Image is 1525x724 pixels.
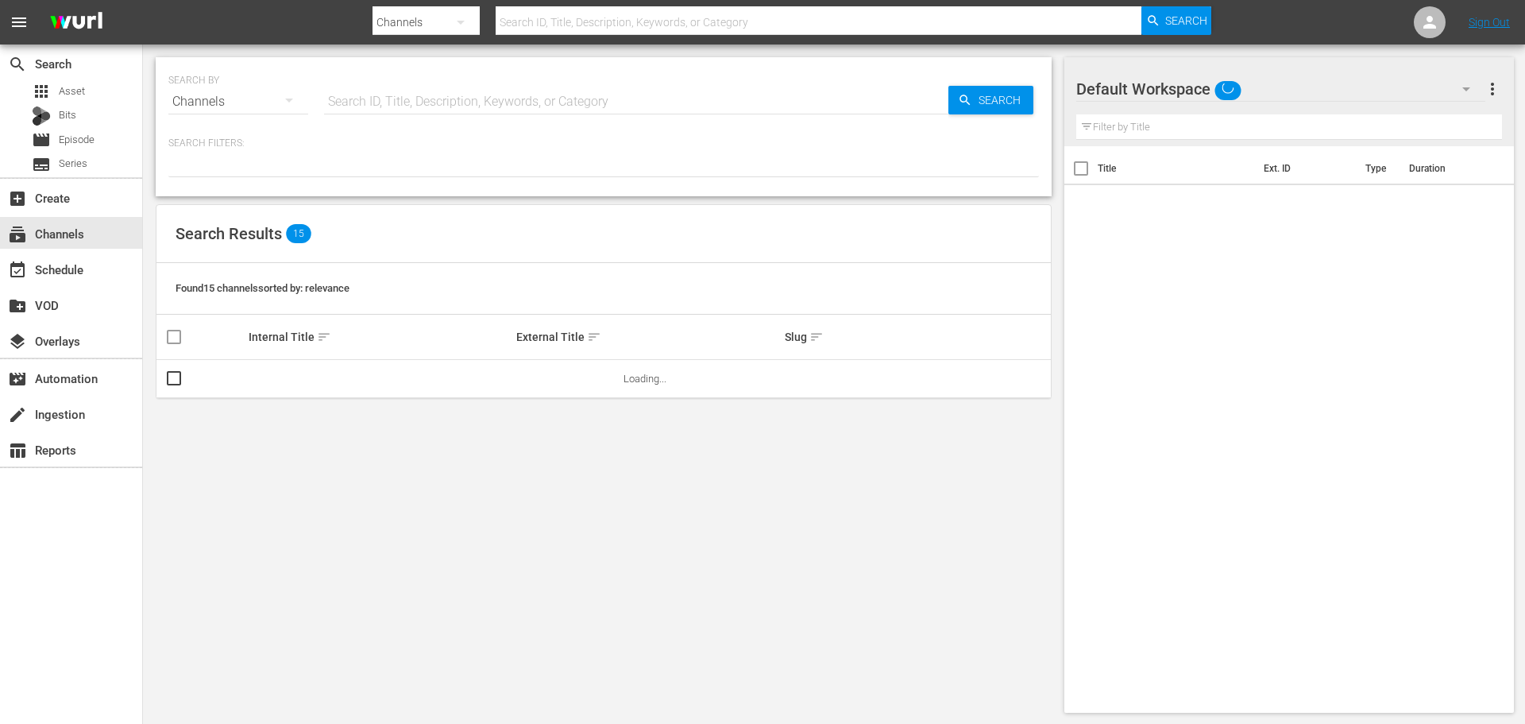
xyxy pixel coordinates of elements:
[809,330,824,344] span: sort
[32,130,51,149] span: Episode
[32,106,51,126] div: Bits
[8,189,27,208] span: Create
[59,107,76,123] span: Bits
[1483,70,1502,108] button: more_vert
[8,225,27,244] span: Channels
[1483,79,1502,99] span: more_vert
[8,261,27,280] span: Schedule
[59,132,95,148] span: Episode
[286,224,311,243] span: 15
[59,156,87,172] span: Series
[1469,16,1510,29] a: Sign Out
[32,82,51,101] span: Asset
[1098,146,1254,191] th: Title
[38,4,114,41] img: ans4CAIJ8jUAAAAAAAAAAAAAAAAAAAAAAAAgQb4GAAAAAAAAAAAAAAAAAAAAAAAAJMjXAAAAAAAAAAAAAAAAAAAAAAAAgAT5G...
[176,224,282,243] span: Search Results
[168,137,1039,150] p: Search Filters:
[10,13,29,32] span: menu
[948,86,1033,114] button: Search
[587,330,601,344] span: sort
[624,373,666,385] span: Loading...
[972,86,1033,114] span: Search
[1254,146,1356,191] th: Ext. ID
[8,296,27,316] span: VOD
[317,330,331,344] span: sort
[8,441,27,460] span: Reports
[168,79,308,124] div: Channels
[516,327,780,347] div: External Title
[59,83,85,99] span: Asset
[1356,146,1400,191] th: Type
[785,327,1048,347] div: Slug
[1165,6,1207,35] span: Search
[249,327,512,347] div: Internal Title
[1076,67,1485,111] div: Default Workspace
[8,55,27,74] span: Search
[1141,6,1211,35] button: Search
[8,332,27,351] span: Overlays
[32,155,51,174] span: Series
[8,405,27,424] span: Ingestion
[176,282,349,294] span: Found 15 channels sorted by: relevance
[1400,146,1495,191] th: Duration
[8,370,27,389] span: Automation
